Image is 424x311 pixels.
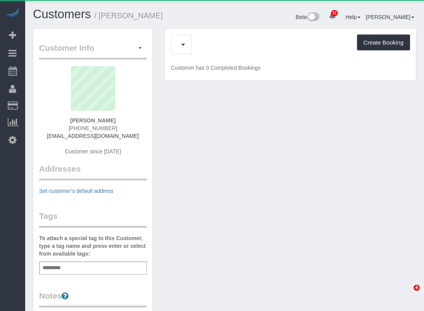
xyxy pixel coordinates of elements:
span: 4 [414,285,420,291]
span: Customer since [DATE] [65,148,121,155]
strong: [PERSON_NAME] [70,117,115,124]
label: To attach a special tag to this Customer, type a tag name and press enter or select from availabl... [39,234,147,258]
legend: Customer Info [39,42,147,60]
a: Beta [296,14,320,20]
a: Set customer's default address [39,188,113,194]
span: [PHONE_NUMBER] [69,125,117,131]
button: Create Booking [357,34,410,51]
img: New interface [307,12,319,22]
p: Customer has 0 Completed Bookings [171,64,410,72]
a: Help [345,14,360,20]
a: [PERSON_NAME] [366,14,414,20]
legend: Tags [39,210,147,228]
a: Customers [33,7,91,21]
a: [EMAIL_ADDRESS][DOMAIN_NAME] [47,133,139,139]
span: 31 [331,10,338,16]
iframe: Intercom live chat [398,285,416,303]
a: 31 [325,8,340,25]
small: / [PERSON_NAME] [94,11,163,20]
img: Automaid Logo [5,8,20,19]
legend: Notes [39,290,147,308]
